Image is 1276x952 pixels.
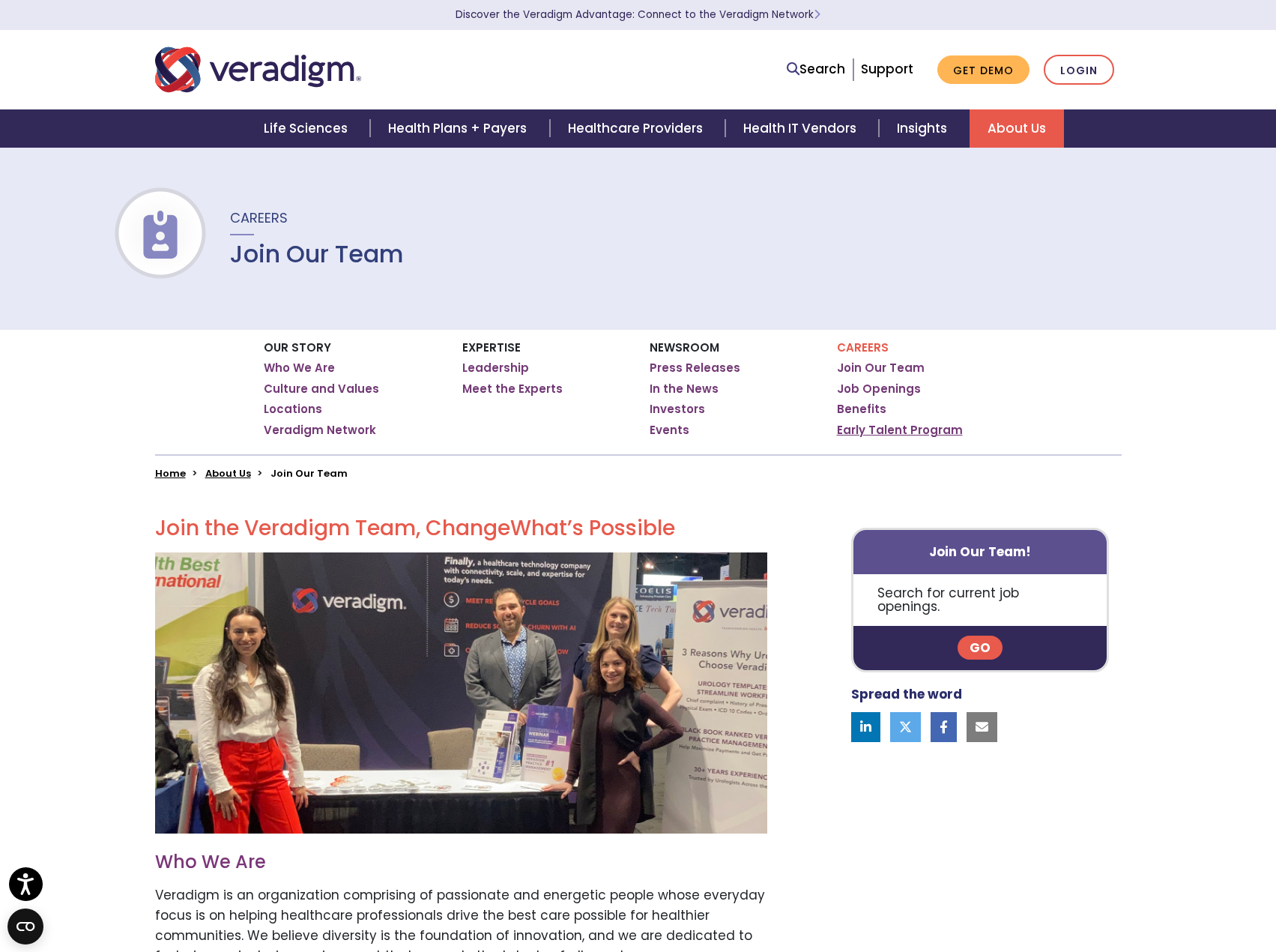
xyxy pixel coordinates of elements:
[837,361,925,376] a: Join Our Team
[264,423,376,438] a: Veradigm Network
[510,513,675,543] span: What’s Possible
[725,109,879,148] a: Health IT Vendors
[264,382,379,397] a: Culture and Values
[462,382,563,397] a: Meet the Experts
[246,109,370,148] a: Life Sciences
[205,466,251,480] a: About Us
[264,402,322,417] a: Locations
[851,685,962,703] strong: Spread the word
[650,382,719,397] a: In the News
[650,402,705,417] a: Investors
[879,109,970,148] a: Insights
[264,361,335,376] a: Who We Are
[650,361,740,376] a: Press Releases
[155,45,361,94] img: Veradigm logo
[837,423,963,438] a: Early Talent Program
[958,636,1003,660] a: Go
[837,382,921,397] a: Job Openings
[456,7,820,22] a: Discover the Veradigm Advantage: Connect to the Veradigm NetworkLearn More
[929,543,1031,561] strong: Join Our Team!
[970,109,1064,148] a: About Us
[650,423,689,438] a: Events
[462,361,529,376] a: Leadership
[837,402,886,417] a: Benefits
[155,516,767,541] h2: Join the Veradigm Team, Change
[230,208,288,227] span: Careers
[1044,55,1114,85] a: Login
[787,59,845,79] a: Search
[853,574,1107,626] p: Search for current job openings.
[937,55,1029,85] a: Get Demo
[814,7,820,22] span: Learn More
[230,240,404,268] h1: Join Our Team
[155,852,767,873] h3: Who We Are
[155,466,186,480] a: Home
[550,109,725,148] a: Healthcare Providers
[861,60,913,78] a: Support
[7,909,43,945] button: Open CMP widget
[370,109,549,148] a: Health Plans + Payers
